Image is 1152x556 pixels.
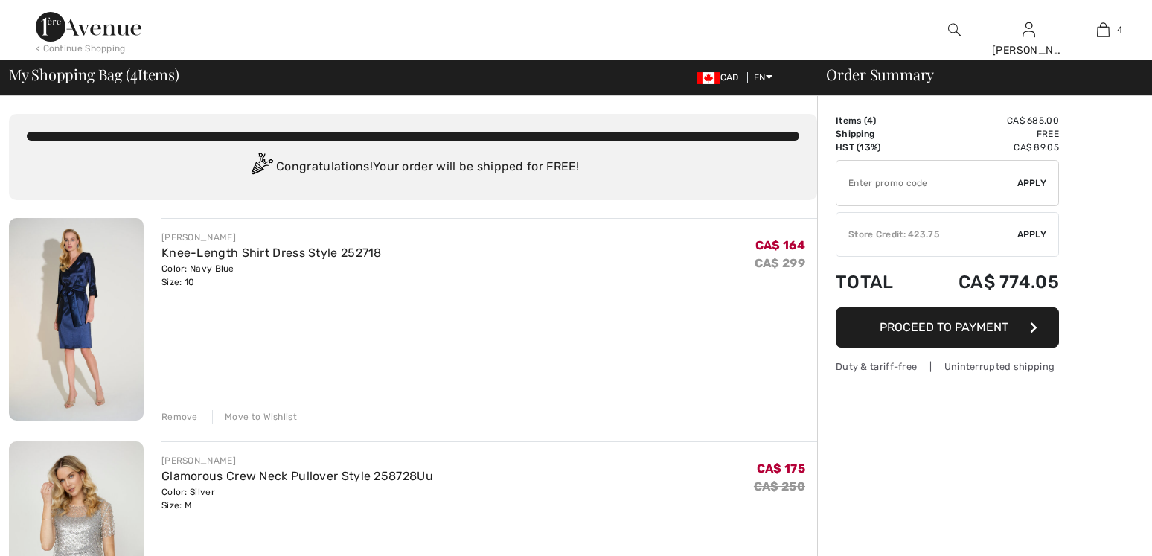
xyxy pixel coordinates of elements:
[161,469,433,483] a: Glamorous Crew Neck Pullover Style 258728Uu
[1017,228,1047,241] span: Apply
[992,42,1065,58] div: [PERSON_NAME]
[836,141,917,154] td: HST (13%)
[697,72,745,83] span: CAD
[212,410,297,424] div: Move to Wishlist
[161,485,433,512] div: Color: Silver Size: M
[836,161,1017,205] input: Promo code
[917,127,1059,141] td: Free
[755,238,805,252] span: CA$ 164
[917,257,1059,307] td: CA$ 774.05
[161,231,382,244] div: [PERSON_NAME]
[948,21,961,39] img: search the website
[754,72,772,83] span: EN
[1117,23,1122,36] span: 4
[808,67,1143,82] div: Order Summary
[27,153,799,182] div: Congratulations! Your order will be shipped for FREE!
[697,72,720,84] img: Canadian Dollar
[1097,21,1110,39] img: My Bag
[9,67,179,82] span: My Shopping Bag ( Items)
[161,246,382,260] a: Knee-Length Shirt Dress Style 252718
[757,461,805,476] span: CA$ 175
[836,228,1017,241] div: Store Credit: 423.75
[1023,21,1035,39] img: My Info
[836,127,917,141] td: Shipping
[880,320,1008,334] span: Proceed to Payment
[917,114,1059,127] td: CA$ 685.00
[36,12,141,42] img: 1ère Avenue
[161,262,382,289] div: Color: Navy Blue Size: 10
[130,63,138,83] span: 4
[917,141,1059,154] td: CA$ 89.05
[161,410,198,424] div: Remove
[9,218,144,421] img: Knee-Length Shirt Dress Style 252718
[1023,22,1035,36] a: Sign In
[754,479,805,493] s: CA$ 250
[246,153,276,182] img: Congratulation2.svg
[755,256,805,270] s: CA$ 299
[836,257,917,307] td: Total
[36,42,126,55] div: < Continue Shopping
[836,307,1059,348] button: Proceed to Payment
[1017,176,1047,190] span: Apply
[836,114,917,127] td: Items ( )
[1066,21,1139,39] a: 4
[836,360,1059,374] div: Duty & tariff-free | Uninterrupted shipping
[161,454,433,467] div: [PERSON_NAME]
[867,115,873,126] span: 4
